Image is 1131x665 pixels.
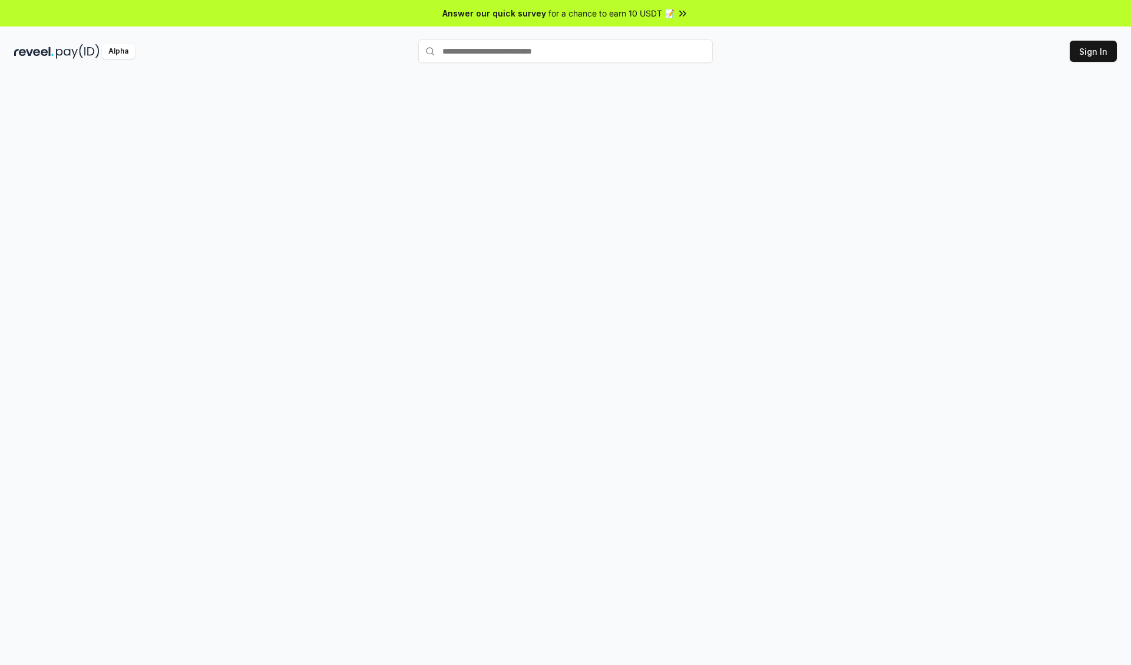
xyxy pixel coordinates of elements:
img: pay_id [56,44,100,59]
span: Answer our quick survey [442,7,546,19]
div: Alpha [102,44,135,59]
button: Sign In [1070,41,1117,62]
span: for a chance to earn 10 USDT 📝 [548,7,674,19]
img: reveel_dark [14,44,54,59]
